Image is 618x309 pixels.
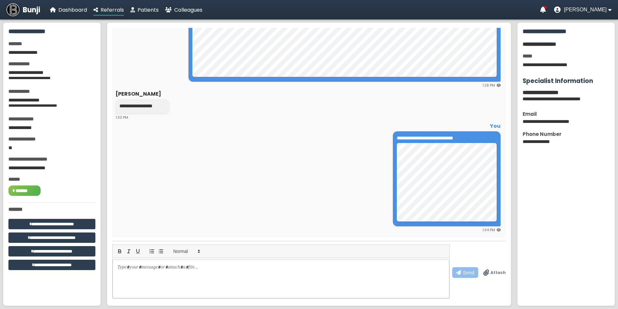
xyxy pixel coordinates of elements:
a: Referrals [93,6,124,14]
button: list: bullet [156,247,165,255]
div: [PERSON_NAME] [115,90,501,98]
button: Send [452,267,478,278]
div: Phone Number [523,130,610,138]
span: Bunji [23,5,40,15]
h3: Specialist Information [523,76,610,86]
button: bold [115,247,124,255]
span: Referrals [101,6,124,14]
button: italic [124,247,133,255]
span: Send [463,270,474,275]
span: Colleagues [174,6,202,14]
span: Patients [138,6,159,14]
span: Attach [491,270,506,276]
a: Bunji [6,3,40,16]
a: Notifications [540,6,546,13]
span: 1:34 PM [482,227,495,232]
span: 1:28 PM [482,83,495,88]
img: Bunji Dental Referral Management [6,3,19,16]
button: User menu [554,6,612,13]
a: Dashboard [50,6,87,14]
a: Patients [130,6,159,14]
label: Drag & drop files anywhere to attach [483,269,506,276]
span: 1:33 PM [115,115,128,120]
div: Email [523,110,610,118]
button: underline [133,247,142,255]
div: You [115,122,501,130]
span: Dashboard [58,6,87,14]
a: Colleagues [165,6,202,14]
span: [PERSON_NAME] [564,7,607,13]
button: list: ordered [147,247,156,255]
